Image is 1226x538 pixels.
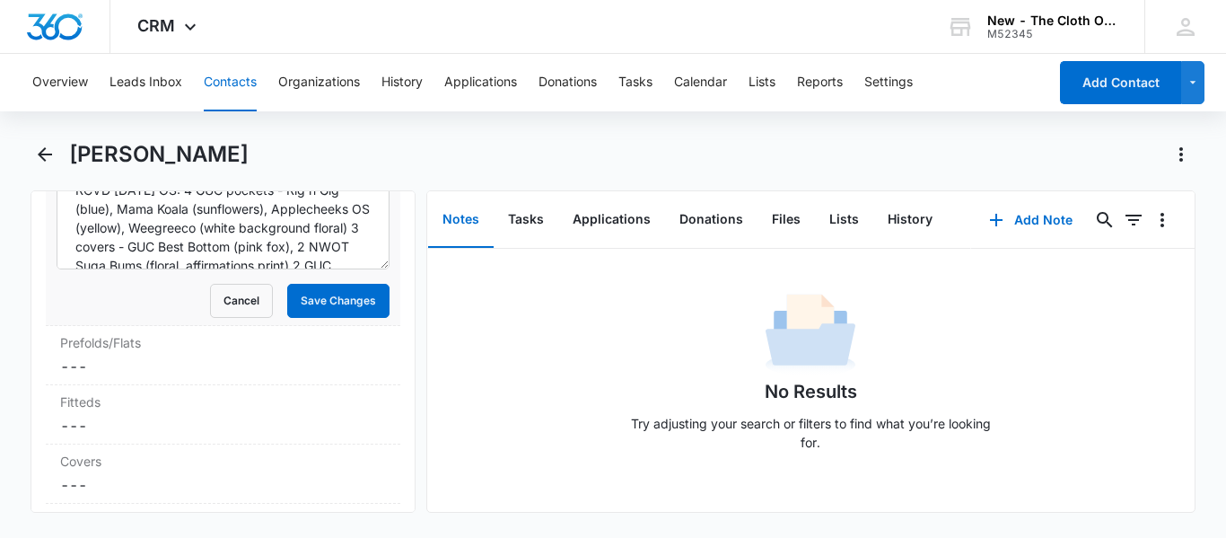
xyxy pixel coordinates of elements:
button: Search... [1090,206,1119,234]
button: Actions [1167,140,1195,169]
button: Contacts [204,54,257,111]
div: account id [987,28,1118,40]
div: account name [987,13,1118,28]
span: CRM [137,16,175,35]
button: Files [757,192,815,248]
button: Settings [864,54,913,111]
button: Donations [665,192,757,248]
label: Covers [60,452,386,471]
button: Add Contact [1060,61,1181,104]
div: Prefolds/Flats--- [46,326,400,385]
dd: --- [60,356,386,377]
label: Inserts/Doublers [60,511,386,530]
label: Prefolds/Flats [60,333,386,352]
div: Fitteds--- [46,385,400,445]
button: Reports [797,54,843,111]
button: Save Changes [287,284,390,318]
h1: [PERSON_NAME] [69,141,249,168]
button: Overflow Menu [1148,206,1177,234]
button: History [381,54,423,111]
button: Notes [428,192,494,248]
label: Fitteds [60,392,386,411]
div: Covers--- [46,445,400,504]
button: Donations [539,54,597,111]
button: Add Note [971,198,1090,242]
img: No Data [766,288,855,378]
button: Organizations [278,54,360,111]
button: Filters [1119,206,1148,234]
button: Leads Inbox [109,54,182,111]
button: Lists [749,54,775,111]
p: Try adjusting your search or filters to find what you’re looking for. [622,414,999,452]
button: Calendar [674,54,727,111]
button: Applications [444,54,517,111]
button: History [873,192,947,248]
button: Applications [558,192,665,248]
button: Overview [32,54,88,111]
button: Tasks [494,192,558,248]
button: Tasks [618,54,652,111]
button: Back [31,140,58,169]
textarea: RCVD [DATE] OS: 4 GUC pockets - Rig n Gig (blue), Mama Koala (sunflowers), Applecheeks OS (yellow... [57,167,390,269]
dd: --- [60,474,386,496]
button: Cancel [210,284,273,318]
dd: --- [60,415,386,437]
button: Lists [815,192,873,248]
h1: No Results [765,378,857,405]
